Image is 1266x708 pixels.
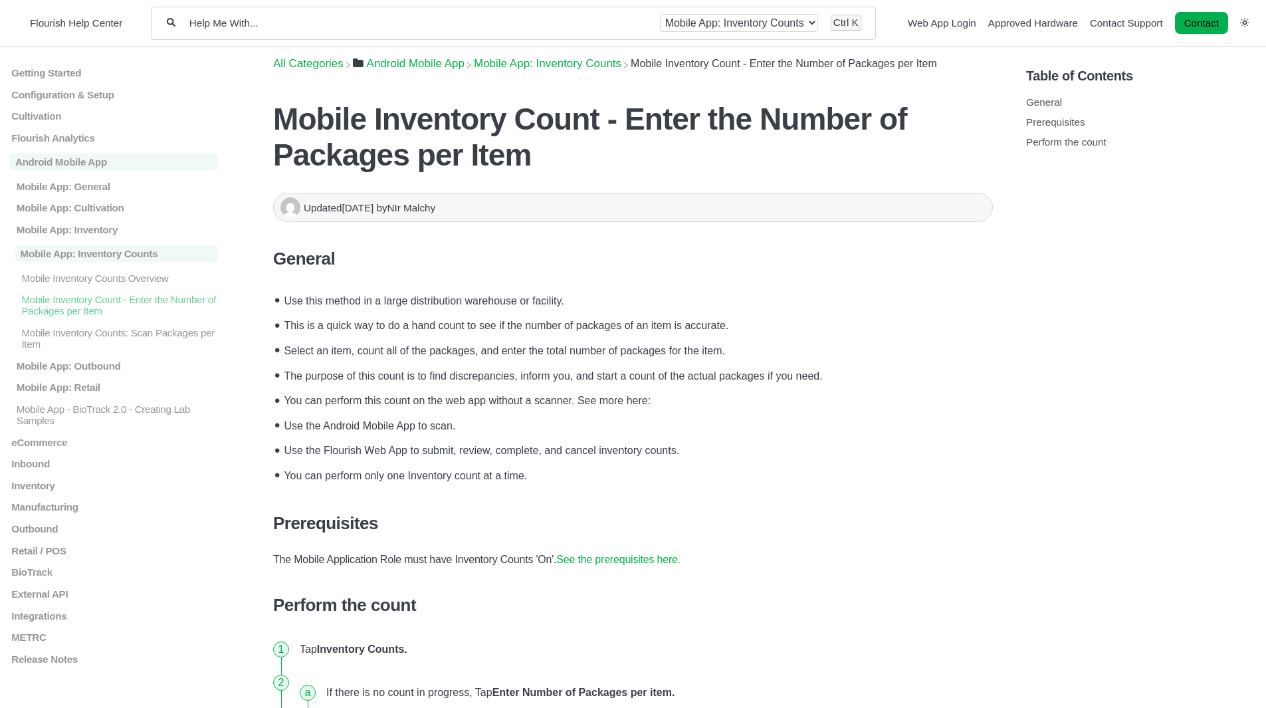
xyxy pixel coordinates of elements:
span: ​Mobile App: Inventory Counts [474,57,621,70]
a: Mobile App: General [10,181,218,192]
a: METRC [10,632,218,643]
span: by [376,202,435,213]
p: Mobile Inventory Counts Overview [20,273,218,284]
a: Perform the count [1026,136,1107,148]
a: Getting Started [10,67,218,78]
p: Mobile App: Inventory Counts [15,245,218,262]
input: Help Me With... [188,17,647,29]
a: Flourish Analytics [10,132,218,144]
h3: Perform the count [273,595,993,616]
li: Select an item, count all of the packages, and enter the total number of packages for the item. [280,336,993,362]
a: Release Notes [10,653,218,665]
p: Mobile App: Outbound [15,360,218,371]
a: Configuration & Setup [10,88,218,100]
a: External API [10,588,218,600]
li: Tap [294,633,993,666]
li: Use this method in a large distribution warehouse or facility. [280,287,993,312]
a: Inbound [10,458,218,469]
a: Mobile App: Inventory Counts [10,245,218,262]
p: Mobile App: Cultivation [15,202,218,213]
h3: Prerequisites [273,513,993,534]
a: Retail / POS [10,544,218,556]
kbd: Ctrl [833,17,849,28]
strong: Inventory Counts. [317,644,407,655]
p: Mobile Inventory Counts: Scan Packages per Item [20,327,218,350]
a: Mobile App: Retail [10,382,218,393]
kbd: K [852,17,859,28]
a: Inventory [10,480,218,491]
span: NIr Malchy [387,202,436,213]
li: You can perform this count on the web app without a scanner. See more here: [280,386,993,412]
a: Mobile Inventory Counts: Scan Packages per Item [10,327,218,350]
a: Mobile App: Inventory Counts [474,57,621,70]
li: This is a quick way to do a hand count to see if the number of packages of an item is accurate. [280,312,993,337]
p: Mobile App - BioTrack 2.0 - Creating Lab Samples [15,404,218,426]
a: Prerequisites [1026,116,1085,128]
a: Mobile App: Cultivation [10,202,218,213]
a: Flourish Help Center [17,14,122,32]
span: ​Android Mobile App [367,57,465,70]
li: Use the Android Mobile App to scan. [280,412,993,437]
p: Mobile App: Inventory [15,224,218,235]
h1: Mobile Inventory Count - Enter the Number of Packages per Item [273,101,993,173]
a: Approved Hardware navigation item [988,17,1078,29]
a: BioTrack [10,566,218,578]
li: You can perform only one Inventory count at a time. [280,461,993,487]
a: Mobile App: Outbound [10,360,218,371]
a: Switch dark mode setting [1240,17,1249,28]
a: Integrations [10,610,218,621]
a: Cultivation [10,110,218,122]
li: The purpose of this count is to find discrepancies, inform you, and start a count of the actual p... [280,362,993,387]
a: Contact [1175,12,1228,34]
li: Contact desktop [1172,14,1231,33]
a: See the prerequisites here. [556,554,681,565]
a: Android Mobile App [353,57,465,70]
span: Flourish Help Center [30,17,122,29]
span: Mobile Inventory Count - Enter the Number of Packages per Item [631,58,937,69]
p: The Mobile Application Role must have Inventory Counts 'On'. [273,551,993,568]
a: Outbound [10,523,218,534]
p: Mobile App: General [15,181,218,192]
span: All Categories [273,57,344,70]
time: [DATE] [342,202,373,213]
a: Contact Support navigation item [1090,17,1163,29]
strong: Enter Number of Packages per item. [492,687,675,698]
li: Use the Flourish Web App to submit, review, complete, and cancel inventory counts. [280,437,993,462]
h5: Table of Contents [1026,68,1256,84]
span: Updated [304,202,376,213]
a: Web App Login navigation item [908,17,976,29]
a: Mobile Inventory Counts Overview [10,273,218,284]
img: Flourish Help Center Logo [17,14,23,32]
p: Mobile App: Retail [15,382,218,393]
a: Breadcrumb link to All Categories [273,57,344,70]
a: Manufacturing [10,501,218,513]
a: Mobile Inventory Count - Enter the Number of Packages per Item [10,294,218,316]
a: Mobile App - BioTrack 2.0 - Creating Lab Samples [10,404,218,426]
a: Mobile App: Inventory [10,224,218,235]
img: NIr Malchy [280,197,300,217]
p: Mobile Inventory Count - Enter the Number of Packages per Item [20,294,218,316]
h3: General [273,249,993,269]
a: Android Mobile App [10,154,218,170]
a: eCommerce [10,436,218,447]
a: General [1026,96,1062,108]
